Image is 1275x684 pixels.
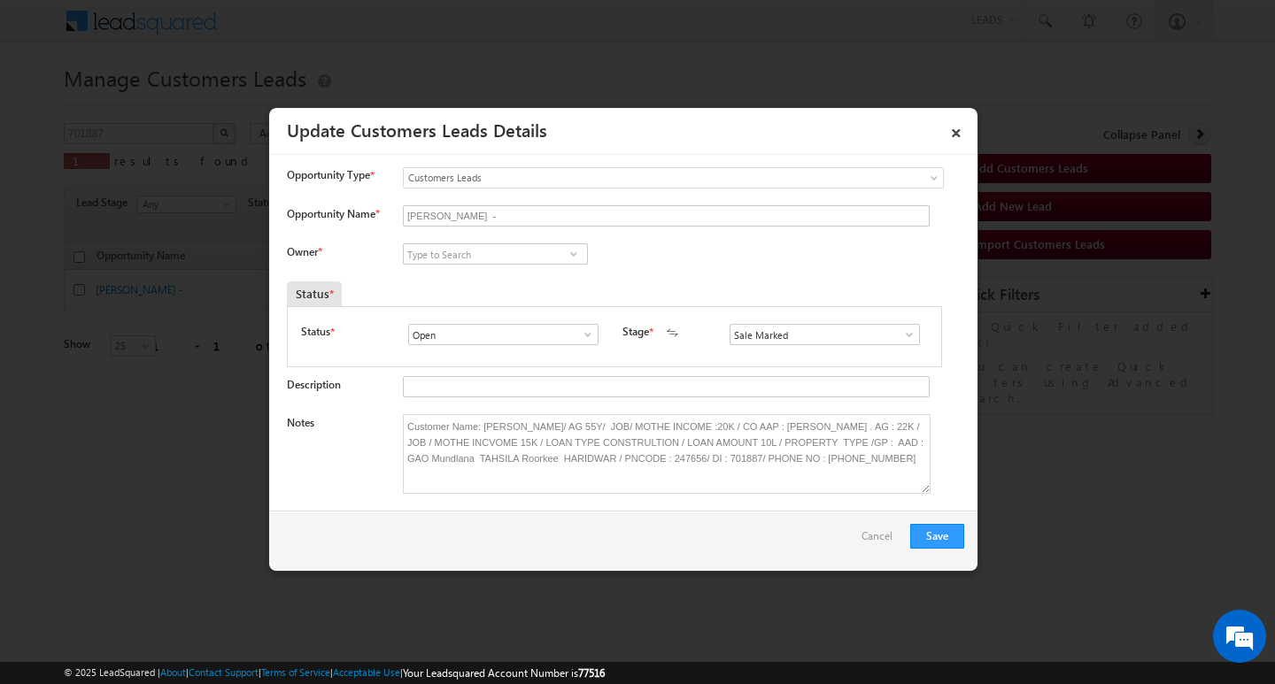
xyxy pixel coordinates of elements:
[287,245,321,258] label: Owner
[730,324,920,345] input: Type to Search
[862,524,901,557] a: Cancel
[622,324,649,340] label: Stage
[408,324,599,345] input: Type to Search
[403,666,605,680] span: Your Leadsquared Account Number is
[941,114,971,145] a: ×
[572,326,594,343] a: Show All Items
[287,207,379,220] label: Opportunity Name
[333,666,400,678] a: Acceptable Use
[301,324,330,340] label: Status
[287,416,314,429] label: Notes
[64,665,605,681] span: © 2025 LeadSquared | | | | |
[403,243,588,265] input: Type to Search
[189,666,259,678] a: Contact Support
[910,524,964,549] button: Save
[562,245,584,263] a: Show All Items
[287,117,547,142] a: Update Customers Leads Details
[578,666,605,680] span: 77516
[403,167,944,188] a: Customers Leads
[893,326,916,343] a: Show All Items
[404,170,871,186] span: Customers Leads
[160,666,186,678] a: About
[287,281,342,306] div: Status
[261,666,330,678] a: Terms of Service
[287,378,341,391] label: Description
[287,167,370,183] span: Opportunity Type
